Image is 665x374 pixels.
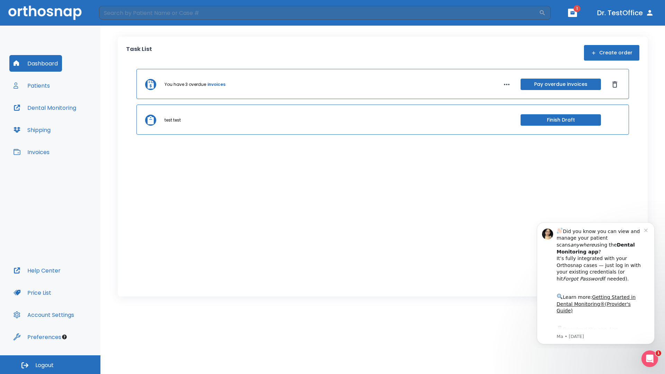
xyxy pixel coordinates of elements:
[165,117,181,123] p: test test
[9,122,55,138] button: Shipping
[584,45,639,61] button: Create order
[9,77,54,94] button: Patients
[9,306,78,323] button: Account Settings
[656,350,661,356] span: 1
[9,99,80,116] button: Dental Monitoring
[126,45,152,61] p: Task List
[9,329,65,345] button: Preferences
[521,114,601,126] button: Finish Draft
[30,117,117,124] p: Message from Ma, sent 7w ago
[594,7,657,19] button: Dr. TestOffice
[117,11,123,16] button: Dismiss notification
[9,55,62,72] button: Dashboard
[207,81,225,88] a: invoices
[8,6,82,20] img: Orthosnap
[99,6,539,20] input: Search by Patient Name or Case #
[35,362,54,369] span: Logout
[9,144,54,160] button: Invoices
[574,5,580,12] span: 1
[165,81,206,88] p: You have 3 overdue
[61,334,68,340] div: Tooltip anchor
[30,109,117,144] div: Download the app: | ​ Let us know if you need help getting started!
[641,350,658,367] iframe: Intercom live chat
[30,110,92,123] a: App Store
[9,262,65,279] button: Help Center
[9,284,55,301] button: Price List
[609,79,620,90] button: Dismiss
[526,216,665,348] iframe: Intercom notifications message
[521,79,601,90] button: Pay overdue invoices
